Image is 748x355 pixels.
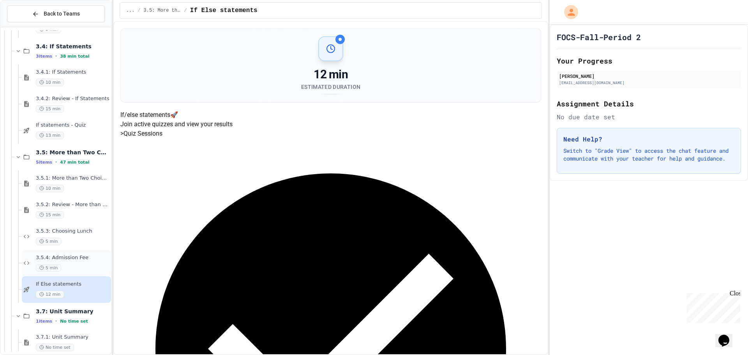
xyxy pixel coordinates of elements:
span: 3.5.4: Admission Fee [36,254,109,261]
h4: If/else statements 🚀 [120,110,542,120]
h3: Need Help? [563,134,734,144]
div: 12 min [301,67,360,81]
span: 3.7.1: Unit Summary [36,334,109,341]
span: 38 min total [60,54,89,59]
span: 10 min [36,185,64,192]
h5: > Quiz Sessions [120,129,542,138]
div: [EMAIL_ADDRESS][DOMAIN_NAME] [559,80,739,86]
span: • [55,53,57,59]
p: Join active quizzes and view your results [120,120,542,129]
h2: Assignment Details [557,98,741,109]
span: 3.5: More than Two Choices [36,149,109,156]
span: 3.4.1: If Statements [36,69,109,76]
span: 1 items [36,319,52,324]
span: / [138,7,140,14]
span: 15 min [36,105,64,113]
div: No due date set [557,112,741,122]
div: Estimated Duration [301,83,360,91]
div: [PERSON_NAME] [559,72,739,79]
span: 47 min total [60,160,89,165]
span: • [55,318,57,324]
span: 10 min [36,79,64,86]
span: If Else statements [190,6,258,15]
span: 5 min [36,238,61,245]
h1: FOCS-Fall-Period 2 [557,32,641,42]
span: 3.7: Unit Summary [36,308,109,315]
span: No time set [60,319,88,324]
span: 3.4: If Statements [36,43,109,50]
h2: Your Progress [557,55,741,66]
span: 3.5: More than Two Choices [144,7,181,14]
span: 3.5.1: More than Two Choices [36,175,109,182]
span: 13 min [36,132,64,139]
button: Back to Teams [7,5,105,22]
span: If statements - Quiz [36,122,109,129]
span: 3.5.3: Choosing Lunch [36,228,109,235]
span: 15 min [36,211,64,219]
iframe: chat widget [683,290,740,323]
span: No time set [36,344,74,351]
span: 5 items [36,160,52,165]
span: 12 min [36,291,64,298]
div: Chat with us now!Close [3,3,54,49]
span: Back to Teams [44,10,80,18]
span: ... [126,7,135,14]
span: 3.4.2: Review - If Statements [36,95,109,102]
span: / [184,7,187,14]
span: If Else statements [36,281,109,288]
p: Switch to "Grade View" to access the chat feature and communicate with your teacher for help and ... [563,147,734,162]
iframe: chat widget [715,324,740,347]
span: 3.5.2: Review - More than Two Choices [36,201,109,208]
span: • [55,159,57,165]
span: 5 min [36,264,61,272]
span: 3 items [36,54,52,59]
div: My Account [556,3,580,21]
